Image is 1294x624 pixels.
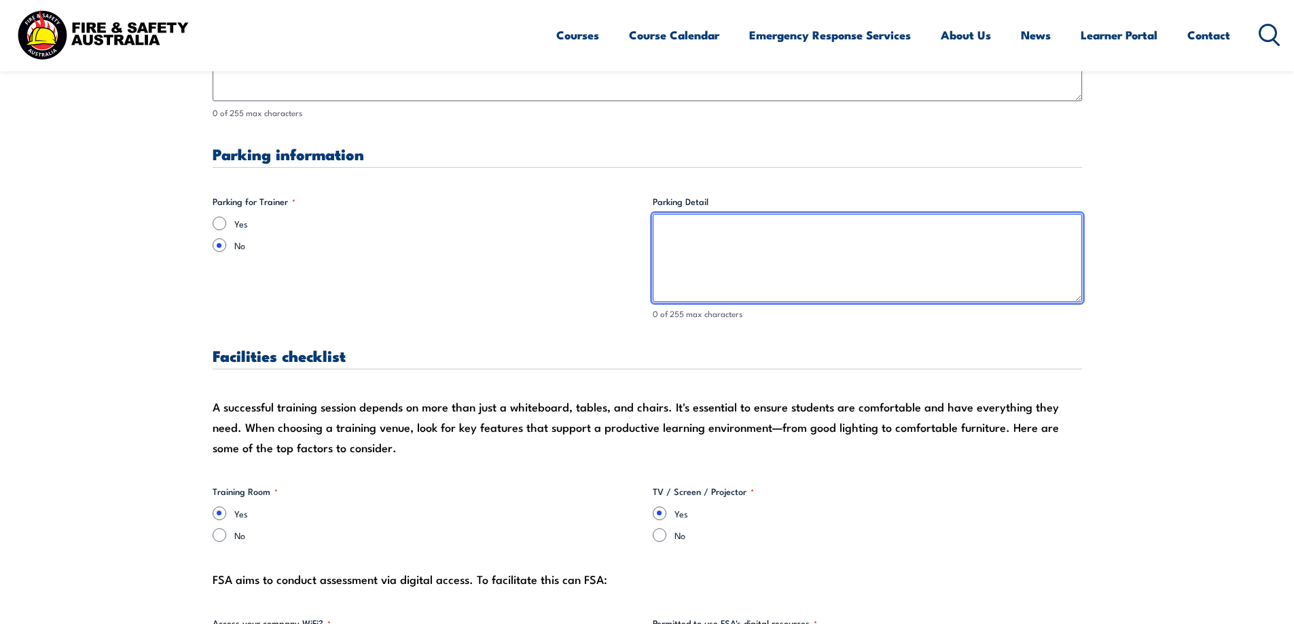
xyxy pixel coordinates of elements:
label: Parking Detail [653,195,1082,208]
div: A successful training session depends on more than just a whiteboard, tables, and chairs. It's es... [213,397,1082,458]
h3: Facilities checklist [213,348,1082,363]
div: 0 of 255 max characters [213,107,1082,120]
label: No [234,238,642,252]
legend: Parking for Trainer [213,195,295,208]
label: No [675,528,1082,542]
a: About Us [941,17,991,53]
a: Courses [556,17,599,53]
a: Course Calendar [629,17,719,53]
label: No [234,528,642,542]
a: Learner Portal [1081,17,1157,53]
div: FSA aims to conduct assessment via digital access. To facilitate this can FSA: [213,569,1082,589]
a: Emergency Response Services [749,17,911,53]
legend: TV / Screen / Projector [653,485,754,498]
div: 0 of 255 max characters [653,308,1082,320]
h3: Parking information [213,146,1082,162]
label: Yes [675,507,1082,520]
legend: Training Room [213,485,278,498]
a: Contact [1187,17,1230,53]
label: Yes [234,507,642,520]
label: Yes [234,217,642,230]
a: News [1021,17,1051,53]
